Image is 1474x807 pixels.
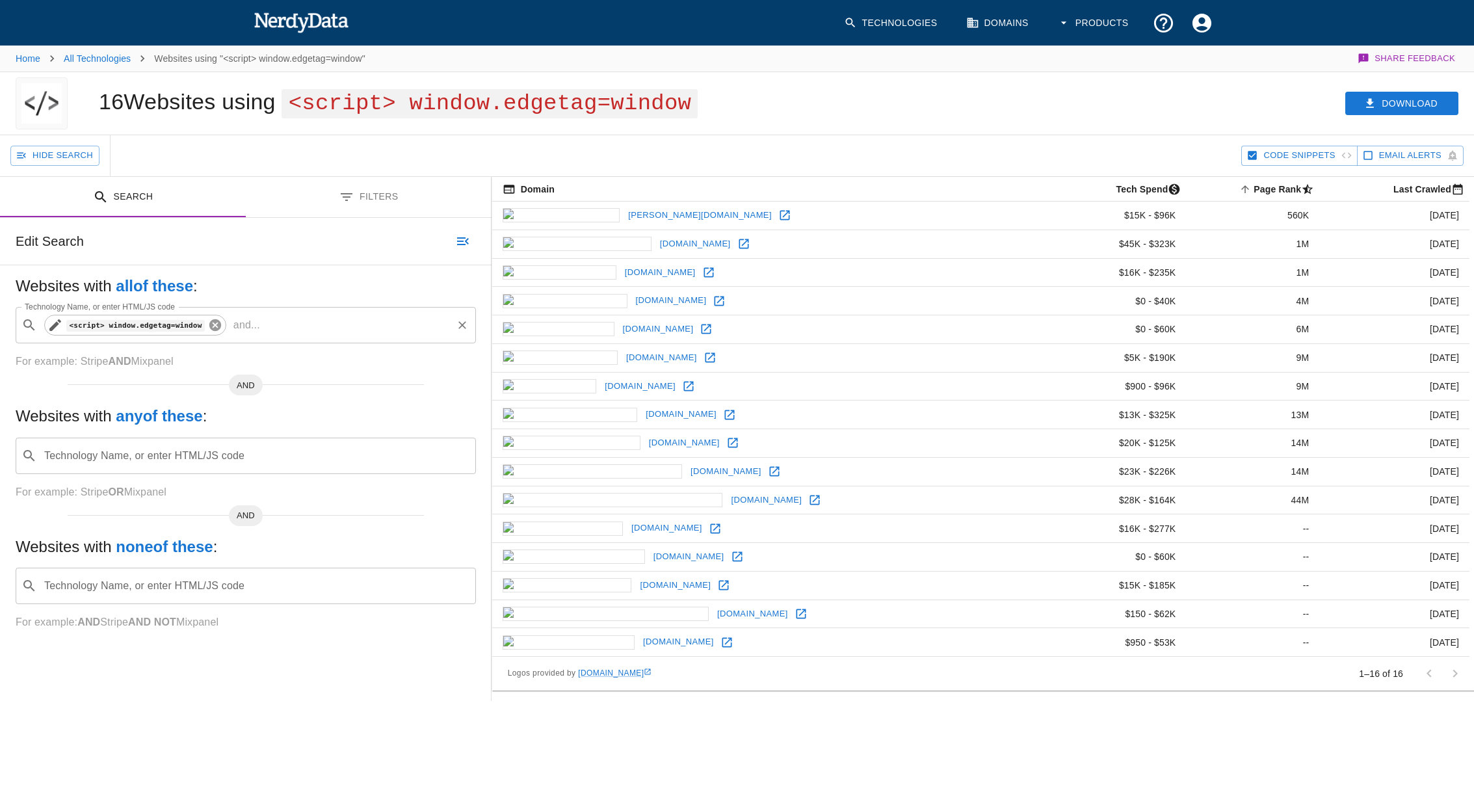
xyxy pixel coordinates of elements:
h1: 16 Websites using [99,89,698,114]
img: "<script> window.edgetag=window" logo [21,77,62,129]
a: Open analuisa.com in new window [775,205,795,225]
iframe: Drift Widget Chat Controller [1409,715,1458,764]
a: [PERSON_NAME][DOMAIN_NAME] [625,205,775,226]
a: Open thechocolateworkshop.co.uk in new window [791,604,811,624]
td: [DATE] [1319,486,1469,514]
img: NerdyData.com [254,9,349,35]
td: [DATE] [1319,343,1469,372]
p: For example: Stripe Mixpanel [16,484,476,500]
button: Hide Search [10,146,99,166]
button: Support and Documentation [1144,4,1183,42]
img: fitmycar.com icon [503,265,616,280]
td: 1M [1186,230,1319,258]
a: Open fitmycar.com in new window [699,263,718,282]
b: OR [108,486,124,497]
td: [DATE] [1319,457,1469,486]
button: Account Settings [1183,4,1221,42]
a: [DOMAIN_NAME] [620,319,697,339]
img: incauthority.com icon [503,408,638,422]
td: 14M [1186,429,1319,458]
td: -- [1186,571,1319,600]
td: $20K - $125K [1046,429,1186,458]
span: Hide Code Snippets [1263,148,1335,163]
td: -- [1186,628,1319,657]
a: [DOMAIN_NAME] [687,462,765,482]
td: 44M [1186,486,1319,514]
span: The estimated minimum and maximum annual tech spend each webpage has, based on the free, freemium... [1099,181,1187,197]
a: [DOMAIN_NAME] [622,263,699,283]
button: Hide Code Snippets [1241,146,1357,166]
code: <script> window.edgetag=window [66,320,205,331]
span: Most recent date this website was successfully crawled [1376,181,1469,197]
a: [DOMAIN_NAME] [633,291,710,311]
img: analuisa.com icon [503,208,620,222]
button: Clear [453,316,471,334]
p: 1–16 of 16 [1359,667,1403,680]
button: Share Feedback [1356,46,1458,72]
a: Open sudowrite.com in new window [709,291,729,311]
td: 13M [1186,401,1319,429]
td: $13K - $325K [1046,401,1186,429]
img: kizik.com icon [503,379,597,393]
td: [DATE] [1319,514,1469,543]
img: malijunaki.si icon [503,322,614,336]
img: thechocolateworkshop.co.uk icon [503,607,709,621]
td: 4M [1186,287,1319,315]
a: [DOMAIN_NAME] [714,604,791,624]
b: AND [77,616,100,628]
a: Open hoorayheroes.com in new window [734,234,754,254]
img: visitoredge.com icon [503,635,635,650]
td: 9M [1186,372,1319,401]
h5: Websites with : [16,276,476,297]
a: [DOMAIN_NAME] [646,433,723,453]
td: [DATE] [1319,543,1469,572]
span: The registered domain name (i.e. "nerdydata.com"). [503,181,555,197]
td: 9M [1186,343,1319,372]
a: Open tennibot.com in new window [700,348,720,367]
span: A page popularity ranking based on a domain's backlinks. Smaller numbers signal more popular doma... [1237,181,1319,197]
a: Open mesotheliomaclaimscenter.info in new window [805,490,824,510]
td: [DATE] [1319,287,1469,315]
a: Home [16,53,40,64]
td: $45K - $323K [1046,230,1186,258]
h5: Websites with : [16,406,476,427]
td: [DATE] [1319,315,1469,344]
button: Get email alerts with newly found website results. Click to enable. [1357,146,1464,166]
td: $0 - $40K [1046,287,1186,315]
p: Websites using "<script> window.edgetag=window" [154,52,365,65]
div: <script> window.edgetag=window [44,315,226,336]
td: $15K - $96K [1046,202,1186,230]
a: [DOMAIN_NAME] [637,575,714,596]
p: and ... [228,317,265,333]
img: tennibot.com icon [503,351,618,365]
span: AND [229,509,263,522]
button: Products [1049,4,1139,42]
a: [DOMAIN_NAME] [728,490,805,510]
td: [DATE] [1319,571,1469,600]
b: AND NOT [128,616,176,628]
td: $900 - $96K [1046,372,1186,401]
td: $150 - $62K [1046,600,1186,628]
img: hooray-heroes.ca icon [503,549,645,564]
span: Logos provided by [508,667,652,680]
span: <script> window.edgetag=window [282,89,698,118]
td: 1M [1186,258,1319,287]
a: [DOMAIN_NAME] [601,377,679,397]
b: all of these [116,277,193,295]
b: any of these [116,407,202,425]
nav: breadcrumb [16,46,365,72]
td: [DATE] [1319,628,1469,657]
p: For example: Stripe Mixpanel [16,615,476,630]
img: mesotheliomahope.com icon [503,464,682,479]
a: [DOMAIN_NAME] [578,668,651,678]
img: macro-plate.com icon [503,436,640,450]
a: Open incauthority.com in new window [720,405,739,425]
a: Open visitoredge.com in new window [717,633,737,652]
td: [DATE] [1319,202,1469,230]
a: Open fitmycar.co.nz in new window [705,519,725,538]
td: -- [1186,514,1319,543]
td: [DATE] [1319,230,1469,258]
button: Download [1345,92,1458,116]
img: hoorayheroes.com icon [503,237,651,251]
td: $23K - $226K [1046,457,1186,486]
